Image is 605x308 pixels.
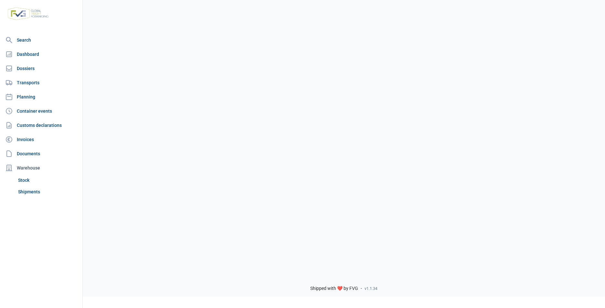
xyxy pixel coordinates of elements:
a: Shipments [16,186,80,198]
div: Warehouse [3,161,80,174]
a: Invoices [3,133,80,146]
img: FVG - Global freight forwarding [5,5,51,23]
a: Transports [3,76,80,89]
span: Shipped with ❤️ by FVG [310,286,358,292]
a: Search [3,34,80,46]
a: Dossiers [3,62,80,75]
a: Dashboard [3,48,80,61]
span: v1.1.34 [365,286,377,291]
a: Documents [3,147,80,160]
span: - [361,286,362,292]
a: Container events [3,105,80,118]
a: Customs declarations [3,119,80,132]
a: Planning [3,90,80,103]
a: Stock [16,174,80,186]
